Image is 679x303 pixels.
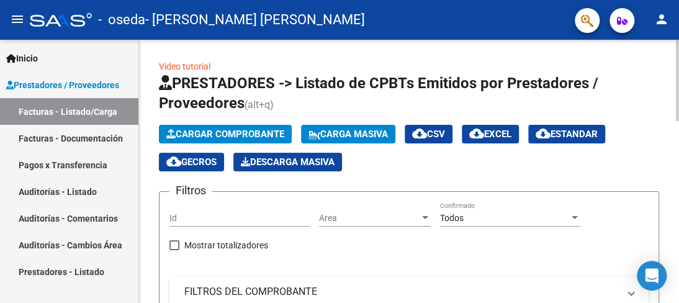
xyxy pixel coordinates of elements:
span: EXCEL [469,129,511,140]
button: CSV [405,125,452,143]
button: Gecros [159,153,224,171]
span: Inicio [6,52,38,65]
div: Open Intercom Messenger [637,261,667,291]
span: Mostrar totalizadores [184,238,268,253]
mat-icon: cloud_download [412,126,427,141]
span: Carga Masiva [308,129,388,140]
span: Descarga Masiva [241,156,335,168]
mat-panel-title: FILTROS DEL COMPROBANTE [184,285,619,299]
button: EXCEL [462,125,519,143]
mat-icon: menu [10,12,25,27]
a: Video tutorial [159,61,210,71]
button: Cargar Comprobante [159,125,292,143]
span: Gecros [166,156,217,168]
span: (alt+q) [245,99,274,111]
span: Area [319,213,420,224]
span: - oseda [98,6,145,34]
span: CSV [412,129,445,140]
mat-icon: cloud_download [166,154,181,169]
span: Cargar Comprobante [166,129,284,140]
button: Estandar [528,125,605,143]
span: - [PERSON_NAME] [PERSON_NAME] [145,6,365,34]
button: Carga Masiva [301,125,395,143]
span: Prestadores / Proveedores [6,78,119,92]
span: Todos [440,213,464,223]
app-download-masive: Descarga masiva de comprobantes (adjuntos) [233,153,342,171]
h3: Filtros [169,182,212,199]
span: Estandar [536,129,598,140]
span: PRESTADORES -> Listado de CPBTs Emitidos por Prestadores / Proveedores [159,75,598,112]
button: Descarga Masiva [233,153,342,171]
mat-icon: cloud_download [469,126,484,141]
mat-icon: cloud_download [536,126,551,141]
mat-icon: person [654,12,669,27]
